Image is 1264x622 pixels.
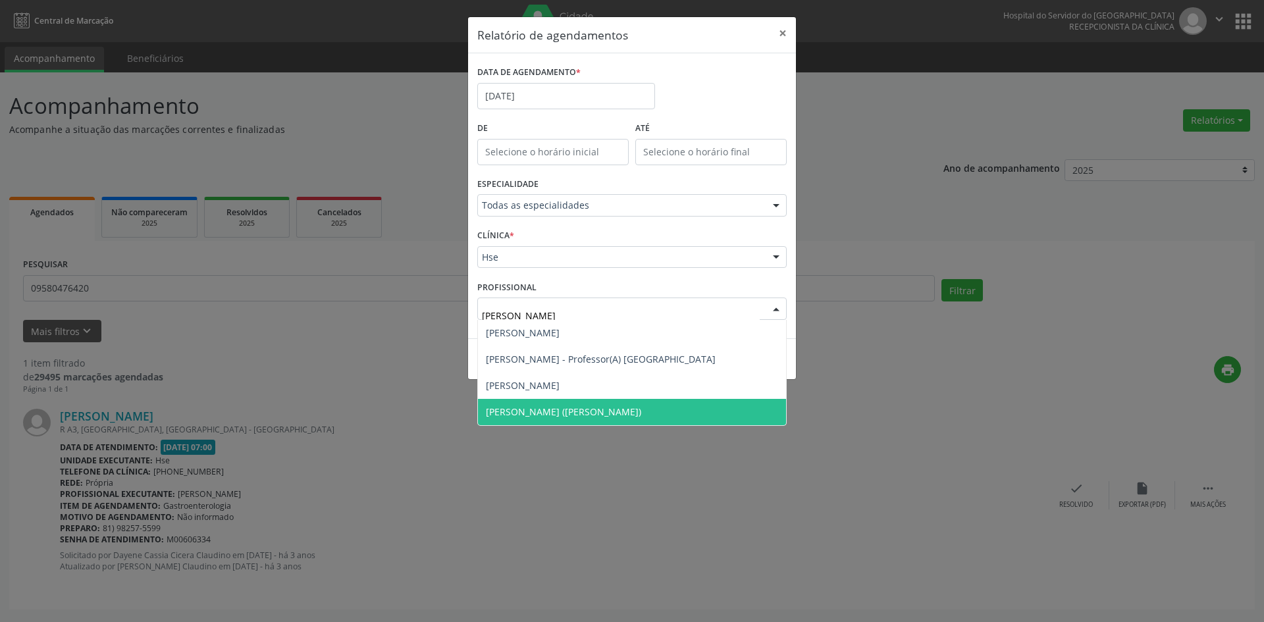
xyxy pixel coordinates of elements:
input: Selecione um profissional [482,302,760,328]
label: ESPECIALIDADE [477,174,539,195]
h5: Relatório de agendamentos [477,26,628,43]
label: ATÉ [635,118,787,139]
input: Selecione uma data ou intervalo [477,83,655,109]
label: DATA DE AGENDAMENTO [477,63,581,83]
input: Selecione o horário final [635,139,787,165]
span: Hse [482,251,760,264]
label: PROFISSIONAL [477,277,537,298]
span: [PERSON_NAME] - Professor(A) [GEOGRAPHIC_DATA] [486,353,716,365]
label: CLÍNICA [477,226,514,246]
label: De [477,118,629,139]
button: Close [770,17,796,49]
span: [PERSON_NAME] [486,326,560,339]
span: [PERSON_NAME] ([PERSON_NAME]) [486,405,641,418]
span: [PERSON_NAME] [486,379,560,392]
span: Todas as especialidades [482,199,760,212]
input: Selecione o horário inicial [477,139,629,165]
